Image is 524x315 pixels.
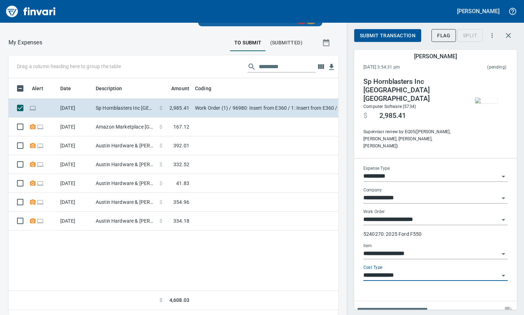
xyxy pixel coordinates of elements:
span: 354.96 [173,199,189,206]
span: $ [160,142,162,149]
span: $ [160,180,162,187]
span: Computer Software (5734) [363,104,416,109]
img: receipts%2Ftapani%2F2025-09-25%2F9mFQdhIF8zLowLGbDphOVZksN8b2__oSbdSwabGDCOTjTABhR9.jpg [475,98,498,103]
span: 167.12 [173,123,189,130]
span: Description [96,84,122,93]
span: $ [160,123,162,130]
span: Date [60,84,71,93]
span: $ [160,161,162,168]
span: Description [96,84,132,93]
label: Company [363,188,382,192]
span: 2,985.41 [379,112,406,120]
span: Online transaction [37,143,44,148]
button: Choose columns to display [316,61,326,72]
span: Receipt Required [29,218,37,223]
td: [DATE] [57,118,93,136]
button: [PERSON_NAME] [455,6,501,17]
nav: breadcrumb [9,38,42,47]
td: [DATE] [57,136,93,155]
td: [DATE] [57,174,93,193]
span: Receipt Required [29,181,37,185]
div: Transaction still pending, cannot split yet. It usually takes 2-3 days for a merchant to settle a... [457,32,483,38]
span: Alert [32,84,43,93]
span: [DATE] 3:54:31 pm [363,64,444,71]
span: Receipt Required [29,124,37,129]
span: Date [60,84,80,93]
span: Online transaction [37,181,44,185]
button: Submit Transaction [354,29,421,42]
button: More [484,28,500,43]
span: 392.01 [173,142,189,149]
span: Receipt Required [29,200,37,204]
td: Work Order (1) / 96980: Insert from E360 / 1: Insert from E360 / 2: Parts/Other [192,99,369,118]
span: Online transaction [37,218,44,223]
span: 4,608.03 [169,297,189,304]
h5: [PERSON_NAME] [414,53,457,60]
span: $ [160,297,162,304]
label: Work Order [363,210,385,214]
button: Open [498,271,508,281]
img: Finvari [4,3,57,20]
span: $ [160,199,162,206]
h4: Sp Hornblasters Inc [GEOGRAPHIC_DATA] [GEOGRAPHIC_DATA] [363,77,460,103]
span: Supervisor review by: EQ05 ([PERSON_NAME], [PERSON_NAME], [PERSON_NAME], [PERSON_NAME]) [363,129,460,150]
span: (Submitted) [270,38,302,47]
p: 5240270: 2025 Ford F550 [363,230,508,238]
span: Receipt Required [29,143,37,148]
td: [DATE] [57,155,93,174]
span: 332.52 [173,161,189,168]
label: Item [363,244,372,248]
td: [DATE] [57,212,93,230]
label: Cost Type [363,265,383,270]
p: Drag a column heading here to group the table [17,63,121,70]
td: Austin Hardware & [PERSON_NAME] Summit [GEOGRAPHIC_DATA] [93,155,157,174]
td: [DATE] [57,193,93,212]
td: Austin Hardware & [PERSON_NAME] Summit [GEOGRAPHIC_DATA] [93,136,157,155]
span: To Submit [234,38,262,47]
td: Amazon Marketplace [GEOGRAPHIC_DATA] [GEOGRAPHIC_DATA] [93,118,157,136]
td: [DATE] [57,99,93,118]
button: Open [498,172,508,181]
span: Online transaction [37,162,44,167]
span: Online transaction [37,124,44,129]
span: This charge has not been settled by the merchant yet. This usually takes a couple of days but in ... [444,64,506,71]
span: 41.83 [176,180,189,187]
span: Coding [195,84,221,93]
span: Alert [32,84,52,93]
span: Coding [195,84,211,93]
span: $ [160,104,162,112]
label: Expense Type [363,166,390,170]
span: Flag [437,31,450,40]
button: Close transaction [500,27,517,44]
span: Receipt Required [29,162,37,167]
span: 334.18 [173,217,189,224]
button: Open [498,193,508,203]
button: Open [498,215,508,225]
p: My Expenses [9,38,42,47]
span: Online transaction [37,200,44,204]
button: Flag [431,29,456,42]
span: Amount [171,84,189,93]
span: $ [363,112,367,120]
h5: [PERSON_NAME] [457,7,500,15]
span: $ [160,217,162,224]
td: Sp Hornblasters Inc [GEOGRAPHIC_DATA] [GEOGRAPHIC_DATA] [93,99,157,118]
td: Austin Hardware & [PERSON_NAME] Summit [GEOGRAPHIC_DATA] [93,193,157,212]
span: Amount [162,84,189,93]
td: Austin Hardware & [PERSON_NAME] Summit [GEOGRAPHIC_DATA] [93,212,157,230]
td: Austin Hardware & [PERSON_NAME] Summit [GEOGRAPHIC_DATA] [93,174,157,193]
span: Submit Transaction [360,31,416,40]
button: Open [498,249,508,259]
span: Online transaction [29,105,37,110]
span: 2,985.41 [169,104,189,112]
